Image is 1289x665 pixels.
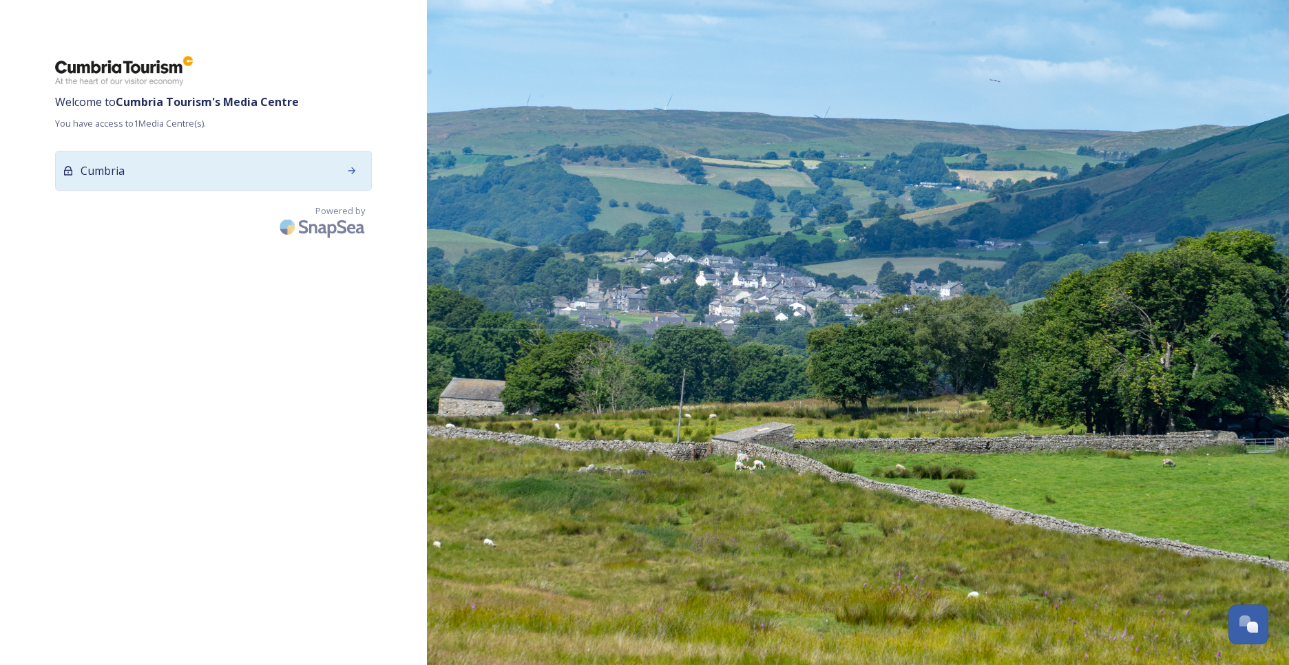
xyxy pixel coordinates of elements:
a: Cumbria [55,151,372,198]
span: Welcome to [55,94,372,110]
button: Open Chat [1228,604,1268,644]
span: Cumbria [81,162,125,179]
img: SnapSea Logo [275,211,372,243]
img: ct_logo.png [55,55,193,87]
strong: Cumbria Tourism 's Media Centre [116,94,299,109]
span: Powered by [315,204,365,218]
span: You have access to 1 Media Centre(s). [55,117,372,130]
